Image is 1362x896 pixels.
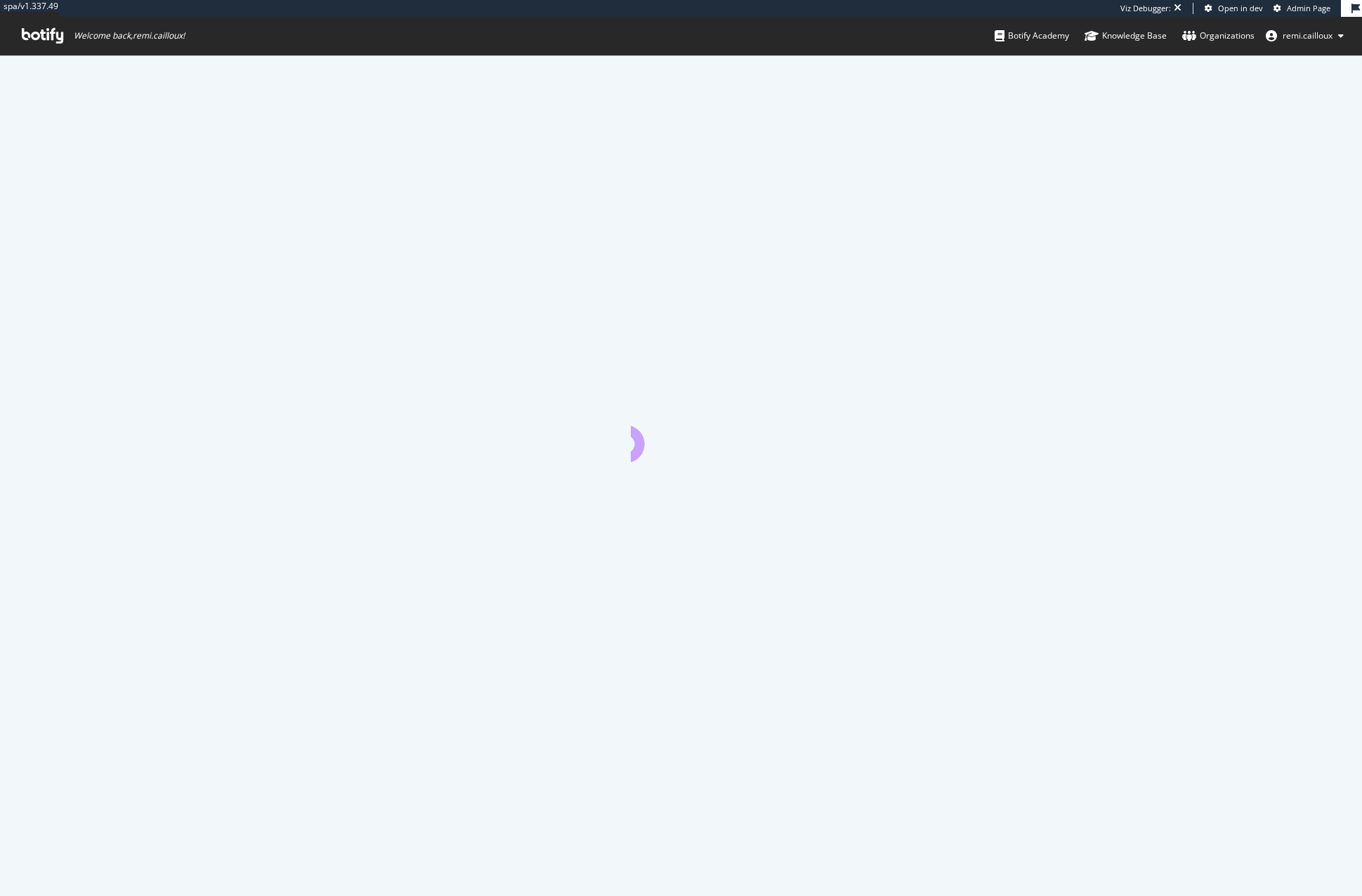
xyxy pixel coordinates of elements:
span: Admin Page [1287,3,1330,13]
div: Knowledge Base [1085,29,1167,43]
a: Botify Academy [995,17,1069,55]
div: Organizations [1182,29,1255,43]
span: Open in dev [1218,3,1263,13]
span: remi.cailloux [1283,29,1332,41]
a: Organizations [1182,17,1255,55]
button: remi.cailloux [1255,25,1355,47]
a: Open in dev [1205,3,1263,14]
div: Botify Academy [995,29,1069,43]
a: Knowledge Base [1085,17,1167,55]
a: Admin Page [1273,3,1330,14]
span: Welcome back, remi.cailloux ! [74,30,185,41]
div: Viz Debugger: [1120,3,1171,14]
